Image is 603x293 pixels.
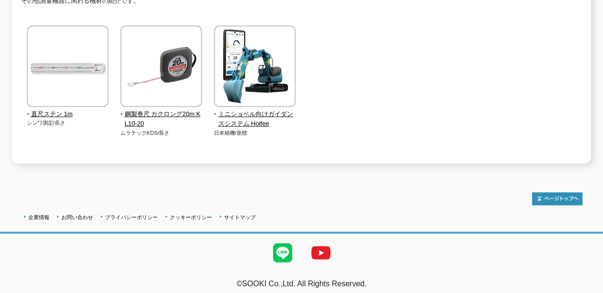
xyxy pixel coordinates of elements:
a: 企業情報 [28,214,49,220]
p: 日本精機/座標 [214,129,296,137]
img: 鋼製巻尺 カクロング20m KL10-20 [120,25,202,109]
a: ミニショベル向けガイダンスシステム Holfee [214,100,296,129]
a: プライバシーポリシー [105,214,158,220]
a: クッキーポリシー [170,214,212,220]
img: ミニショベル向けガイダンスシステム Holfee [214,25,296,109]
a: サイトマップ [224,214,256,220]
p: ムラテックKDS/長さ [120,129,202,137]
a: 鋼製巻尺 カクロング20m KL10-20 [120,100,202,129]
img: LINE [263,234,302,272]
span: ミニショベル向けガイダンスシステム Holfee [214,109,296,129]
a: 直尺ステン 1m [27,100,109,119]
p: シンワ測定/長さ [27,119,109,127]
span: 鋼製巻尺 カクロング20m KL10-20 [120,109,202,129]
img: トップページへ [532,192,582,205]
span: 直尺ステン 1m [27,109,109,119]
img: YouTube [302,234,340,272]
img: 直尺ステン 1m [27,25,108,109]
a: お問い合わせ [61,214,93,220]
